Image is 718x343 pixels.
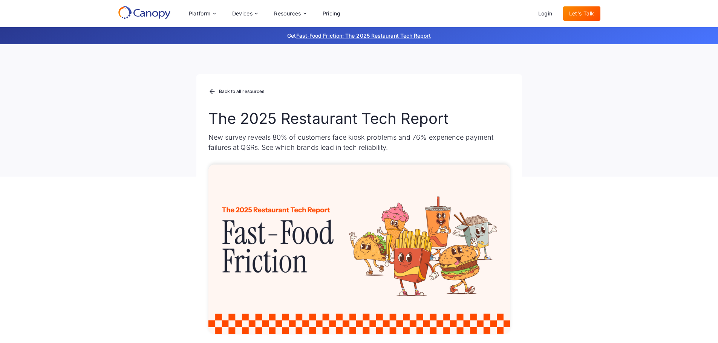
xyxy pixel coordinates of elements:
[268,6,312,21] div: Resources
[532,6,559,21] a: Login
[232,11,253,16] div: Devices
[226,6,264,21] div: Devices
[208,87,265,97] a: Back to all resources
[296,32,431,39] a: Fast-Food Friction: The 2025 Restaurant Tech Report
[317,6,347,21] a: Pricing
[175,32,544,40] p: Get
[189,11,211,16] div: Platform
[183,6,222,21] div: Platform
[563,6,600,21] a: Let's Talk
[274,11,301,16] div: Resources
[208,110,510,128] h1: The 2025 Restaurant Tech Report
[219,89,265,94] div: Back to all resources
[208,132,510,152] p: New survey reveals 80% of customers face kiosk problems and 76% experience payment failures at QS...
